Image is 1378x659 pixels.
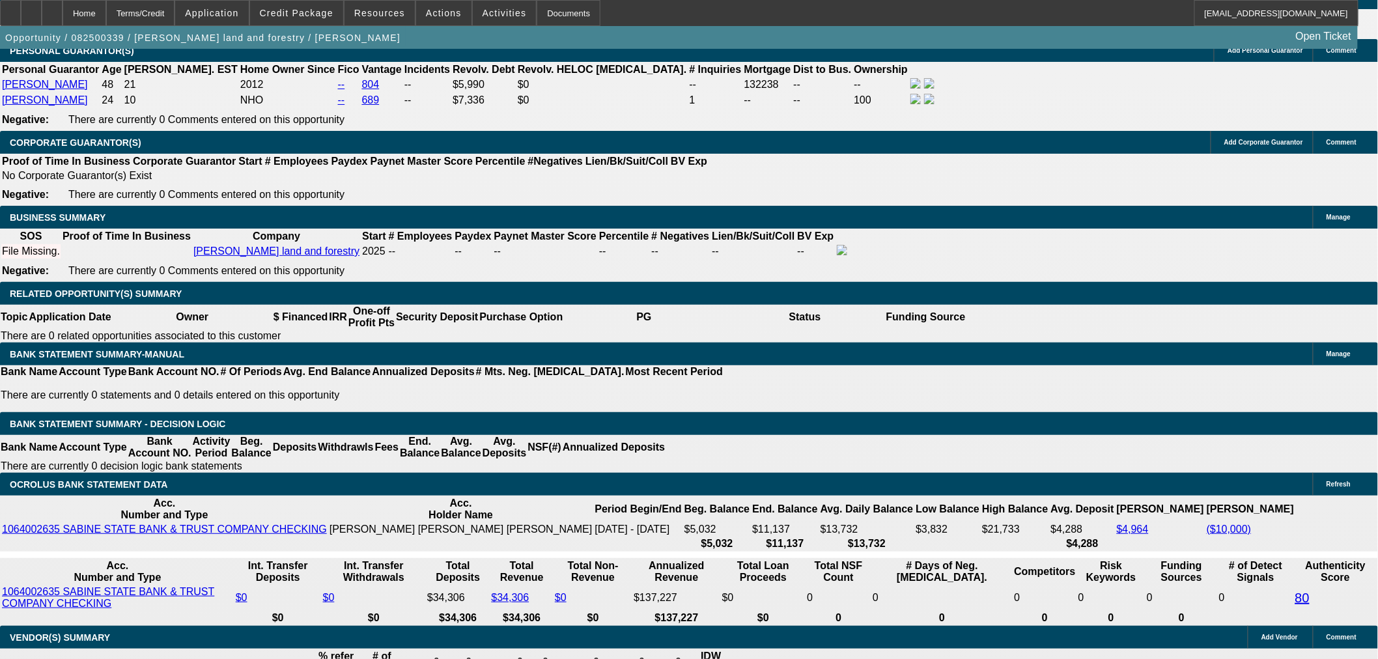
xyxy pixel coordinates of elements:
span: Add Corporate Guarantor [1224,139,1303,146]
th: Total Deposits [427,559,489,584]
td: 0 [1218,585,1293,610]
span: Manage [1327,214,1351,221]
b: Vantage [362,64,402,75]
td: 0 [872,585,1012,610]
td: $5,990 [452,77,516,92]
td: -- [793,77,852,92]
th: Annualized Deposits [371,365,475,378]
td: -- [711,244,795,259]
a: $0 [323,592,335,603]
th: Fees [374,435,399,460]
th: # of Detect Signals [1218,559,1293,584]
th: Period Begin/End [595,497,682,522]
td: $21,733 [981,523,1048,536]
span: There are currently 0 Comments entered on this opportunity [68,265,344,276]
th: # Mts. Neg. [MEDICAL_DATA]. [475,365,625,378]
th: Account Type [58,435,128,460]
th: Avg. End Balance [283,365,372,378]
th: Total Non-Revenue [554,559,632,584]
b: Ownership [854,64,908,75]
td: -- [744,93,792,107]
a: $0 [555,592,567,603]
a: [PERSON_NAME] [2,94,88,105]
td: $4,288 [1050,523,1115,536]
b: # Employees [389,231,453,242]
a: $4,964 [1117,524,1149,535]
th: $4,288 [1050,537,1115,550]
a: -- [338,79,345,90]
th: $13,732 [820,537,914,550]
span: CORPORATE GUARANTOR(S) [10,137,141,148]
td: 132238 [744,77,792,92]
span: RELATED OPPORTUNITY(S) SUMMARY [10,288,182,299]
th: Most Recent Period [625,365,724,378]
button: Application [175,1,248,25]
b: Revolv. Debt [453,64,515,75]
th: [PERSON_NAME] [1116,497,1205,522]
b: Dist to Bus. [794,64,852,75]
th: Withdrawls [317,435,374,460]
b: Paydex [331,156,368,167]
th: Low Balance [915,497,980,522]
div: $137,227 [634,592,719,604]
td: 0 [806,585,871,610]
td: $11,137 [752,523,818,536]
span: BANK STATEMENT SUMMARY-MANUAL [10,349,184,359]
th: $0 [322,611,425,624]
th: [PERSON_NAME] [1206,497,1295,522]
th: Deposits [272,435,318,460]
td: $0 [517,93,688,107]
th: $5,032 [684,537,750,550]
img: facebook-icon.png [910,78,921,89]
th: Competitors [1013,559,1076,584]
th: 0 [806,611,871,624]
b: Age [102,64,121,75]
th: Purchase Option [479,305,563,329]
b: # Inquiries [689,64,741,75]
th: Acc. Holder Name [329,497,593,522]
th: Risk Keywords [1078,559,1145,584]
th: 0 [1146,611,1217,624]
span: VENDOR(S) SUMMARY [10,632,110,643]
th: Sum of the Total NSF Count and Total Overdraft Fee Count from Ocrolus [806,559,871,584]
td: 2025 [361,244,386,259]
th: # Days of Neg. [MEDICAL_DATA]. [872,559,1012,584]
a: -- [338,94,345,105]
button: Activities [473,1,537,25]
th: Security Deposit [395,305,479,329]
td: [PERSON_NAME] [PERSON_NAME] [PERSON_NAME] [329,523,593,536]
th: Total Revenue [490,559,553,584]
th: Activity Period [192,435,231,460]
th: Bank Account NO. [128,365,220,378]
td: 100 [853,93,908,107]
th: Avg. Daily Balance [820,497,914,522]
th: $ Financed [273,305,329,329]
p: There are currently 0 statements and 0 details entered on this opportunity [1,389,723,401]
b: # Negatives [651,231,709,242]
th: # Of Periods [220,365,283,378]
a: [PERSON_NAME] [2,79,88,90]
th: High Balance [981,497,1048,522]
b: Start [238,156,262,167]
span: Refresh [1327,481,1351,488]
span: Application [185,8,238,18]
th: Annualized Deposits [562,435,666,460]
a: ($10,000) [1207,524,1252,535]
b: Start [362,231,386,242]
b: Lien/Bk/Suit/Coll [585,156,668,167]
td: [DATE] - [DATE] [595,523,682,536]
th: IRR [328,305,348,329]
th: End. Balance [399,435,440,460]
span: Manage [1327,350,1351,358]
td: $0 [722,585,806,610]
b: Paynet Master Score [494,231,597,242]
td: 48 [101,77,122,92]
th: $0 [235,611,321,624]
b: Paydex [455,231,491,242]
th: Account Type [58,365,128,378]
span: Comment [1327,47,1357,54]
th: NSF(#) [527,435,562,460]
button: Actions [416,1,471,25]
td: 0 [1013,585,1076,610]
b: Incidents [404,64,450,75]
